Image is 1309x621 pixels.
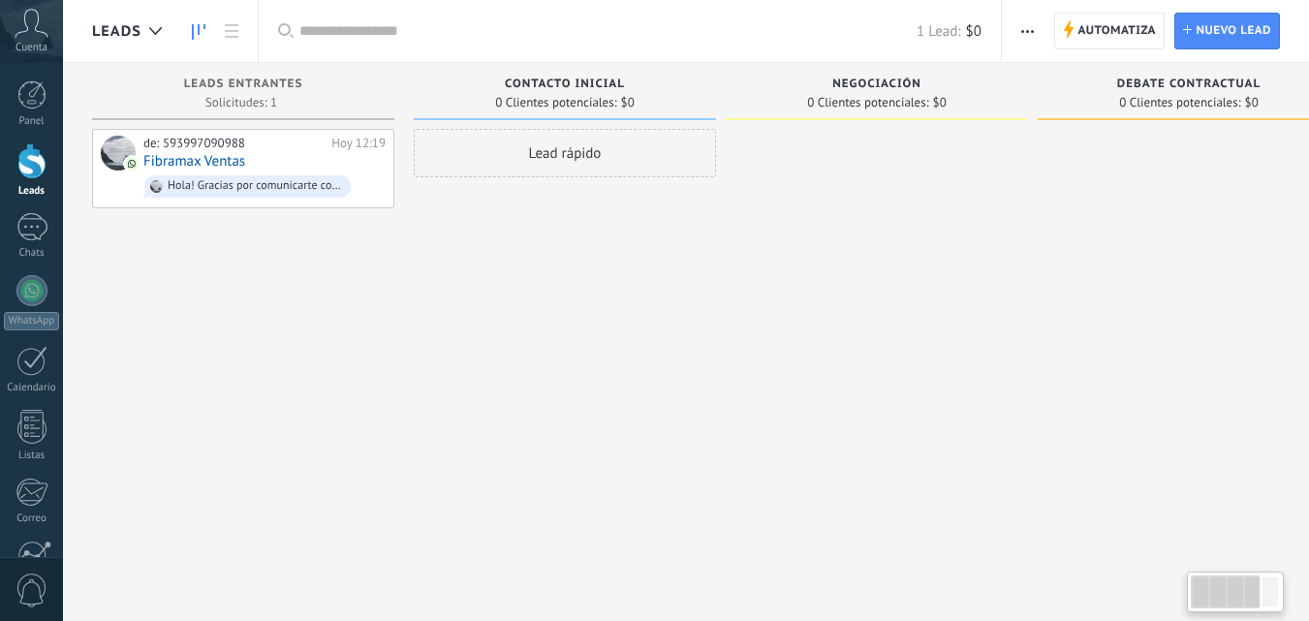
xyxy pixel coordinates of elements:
[92,22,141,41] span: Leads
[1054,13,1165,49] a: Automatiza
[1117,78,1261,91] span: Debate contractual
[4,382,60,394] div: Calendario
[16,42,47,54] span: Cuenta
[423,78,706,94] div: Contacto inicial
[807,97,928,109] span: 0 Clientes potenciales:
[143,153,245,170] a: Fibramax Ventas
[143,136,325,151] div: de: 593997090988
[102,78,385,94] div: Leads Entrantes
[505,78,625,91] span: Contacto inicial
[4,247,60,260] div: Chats
[735,78,1018,94] div: Negociación
[168,179,342,193] div: Hola! Gracias por comunicarte con FIBRAMAX VENTAS 📡🌐🛜 Por favor ayúdanos con tu ubicación y númer...
[125,157,139,171] img: com.amocrm.amocrmwa.svg
[4,512,60,525] div: Correo
[832,78,921,91] span: Negociación
[4,115,60,128] div: Panel
[4,450,60,462] div: Listas
[184,78,303,91] span: Leads Entrantes
[917,22,960,41] span: 1 Lead:
[414,129,716,177] div: Lead rápido
[495,97,616,109] span: 0 Clientes potenciales:
[4,312,59,330] div: WhatsApp
[4,185,60,198] div: Leads
[205,97,277,109] span: Solicitudes: 1
[1119,97,1240,109] span: 0 Clientes potenciales:
[966,22,982,41] span: $0
[101,136,136,171] div: Fibramax Ventas
[1174,13,1280,49] a: Nuevo lead
[331,136,386,151] div: Hoy 12:19
[1196,14,1271,48] span: Nuevo lead
[1245,97,1259,109] span: $0
[621,97,635,109] span: $0
[933,97,947,109] span: $0
[1077,14,1156,48] span: Automatiza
